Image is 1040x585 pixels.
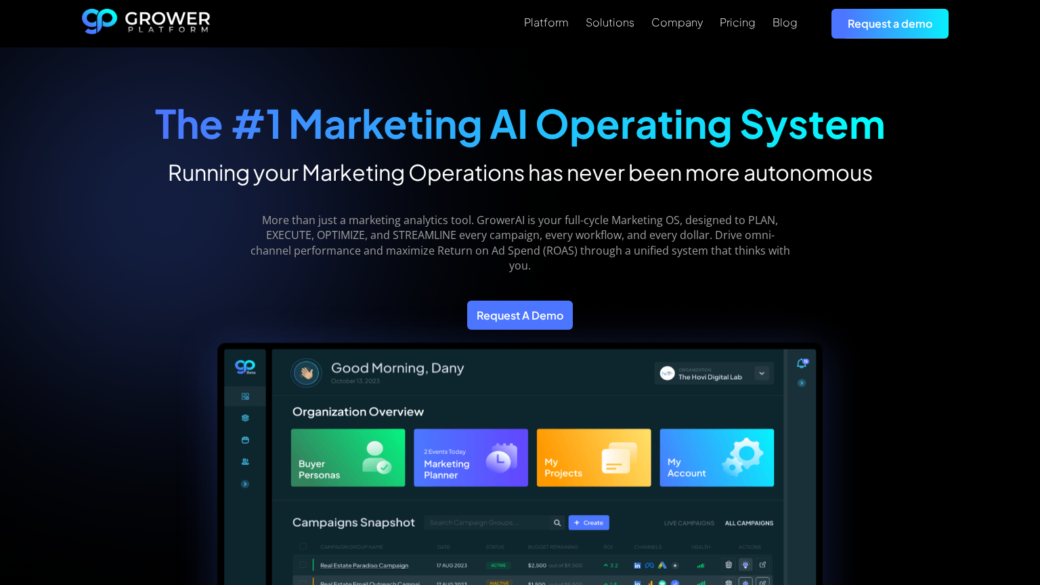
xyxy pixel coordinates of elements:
[248,213,792,274] p: More than just a marketing analytics tool. GrowerAI is your full-cycle Marketing OS, designed to ...
[651,14,703,30] a: Company
[720,14,756,30] a: Pricing
[467,301,573,330] a: Request A Demo
[586,14,634,30] a: Solutions
[773,14,798,30] a: Blog
[155,98,886,148] strong: The #1 Marketing AI Operating System
[773,16,798,28] div: Blog
[524,14,569,30] a: Platform
[524,16,569,28] div: Platform
[586,16,634,28] div: Solutions
[651,16,703,28] div: Company
[155,158,886,186] h2: Running your Marketing Operations has never been more autonomous
[831,9,949,38] a: Request a demo
[82,9,211,39] a: home
[720,16,756,28] div: Pricing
